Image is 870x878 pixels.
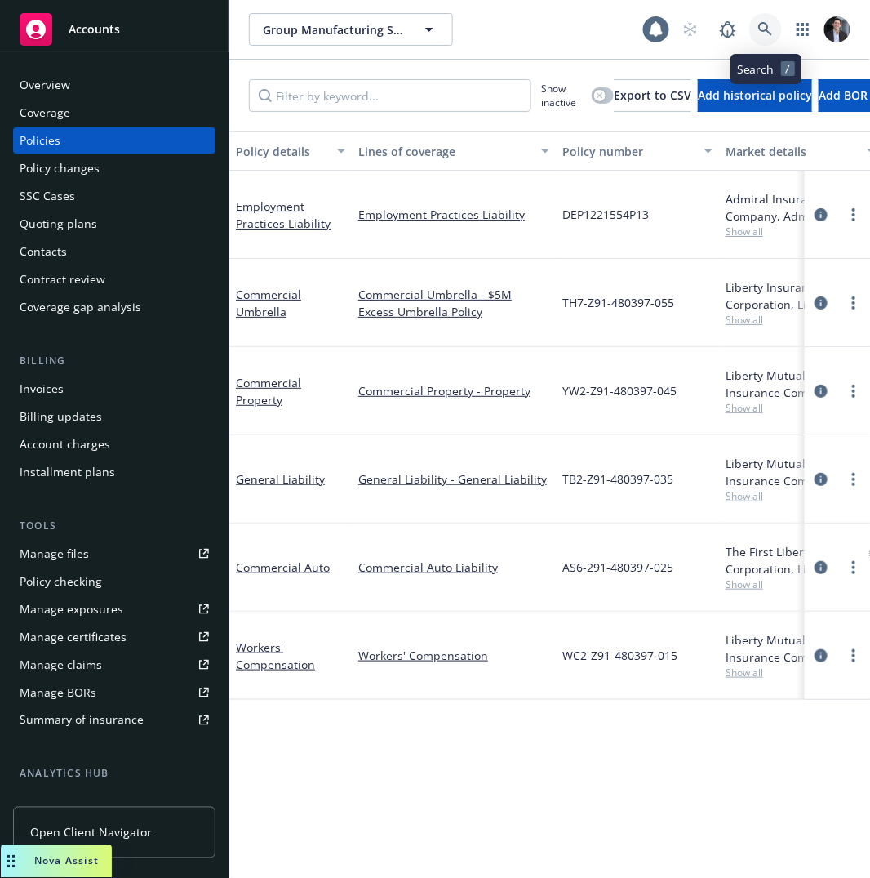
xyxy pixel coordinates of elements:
div: Analytics hub [13,766,215,782]
div: Invoices [20,376,64,402]
a: Workers' Compensation [358,647,549,664]
div: Policy details [236,143,327,160]
a: more [844,646,863,666]
div: Installment plans [20,459,115,485]
a: more [844,558,863,577]
div: Summary of insurance [20,707,144,733]
div: Policy number [562,143,695,160]
a: SSC Cases [13,183,215,209]
a: Loss summary generator [13,789,215,815]
a: Coverage gap analysis [13,294,215,320]
a: Search [749,13,782,46]
a: circleInformation [811,381,831,401]
a: Commercial Property [236,375,301,408]
a: Quoting plans [13,211,215,237]
div: Policies [20,127,60,154]
a: Policy changes [13,155,215,181]
button: Lines of coverage [352,131,556,171]
span: Export to CSV [614,87,691,103]
button: Group Manufacturing Services [249,13,453,46]
a: Commercial Auto [236,559,330,575]
div: Market details [726,143,858,160]
a: Accounts [13,7,215,52]
span: Open Client Navigator [30,824,152,841]
a: Start snowing [674,13,707,46]
div: Manage BORs [20,680,96,706]
div: Billing [13,353,215,369]
div: Manage exposures [20,596,123,622]
div: Manage files [20,541,89,567]
div: Contract review [20,266,105,292]
a: Report a Bug [712,13,744,46]
span: TB2-Z91-480397-035 [562,470,673,488]
span: AS6-291-480397-025 [562,559,673,576]
div: Loss summary generator [20,789,155,815]
span: DEP1221554P13 [562,206,649,223]
div: Overview [20,72,70,98]
button: Add historical policy [698,79,812,112]
a: circleInformation [811,558,831,577]
span: YW2-Z91-480397-045 [562,382,677,399]
div: Billing updates [20,403,102,430]
a: more [844,381,863,401]
span: Add historical policy [698,87,812,103]
span: Show inactive [541,82,585,109]
a: more [844,293,863,313]
div: Drag to move [1,845,21,878]
a: Policies [13,127,215,154]
a: Manage claims [13,652,215,678]
a: circleInformation [811,293,831,313]
a: circleInformation [811,646,831,666]
a: Installment plans [13,459,215,485]
div: Policy changes [20,155,100,181]
div: Coverage gap analysis [20,294,141,320]
a: Overview [13,72,215,98]
span: Group Manufacturing Services [263,21,404,38]
a: more [844,470,863,489]
div: Coverage [20,100,70,126]
a: Commercial Umbrella - $5M Excess Umbrella Policy [358,286,549,320]
a: Account charges [13,431,215,457]
div: Manage certificates [20,624,127,650]
span: WC2-Z91-480397-015 [562,647,677,664]
a: Manage exposures [13,596,215,622]
span: Accounts [69,23,120,36]
div: Quoting plans [20,211,97,237]
a: Contract review [13,266,215,292]
a: Summary of insurance [13,707,215,733]
span: Nova Assist [34,854,99,868]
button: Nova Assist [1,845,112,878]
a: Manage files [13,541,215,567]
div: SSC Cases [20,183,75,209]
button: Policy details [229,131,352,171]
a: Manage BORs [13,680,215,706]
img: photo [824,16,850,42]
a: Contacts [13,238,215,265]
a: Commercial Umbrella [236,287,301,319]
a: General Liability - General Liability [358,470,549,488]
a: Policy checking [13,568,215,595]
a: Commercial Property - Property [358,382,549,399]
a: Switch app [787,13,819,46]
div: Manage claims [20,652,102,678]
a: Manage certificates [13,624,215,650]
a: Coverage [13,100,215,126]
a: circleInformation [811,470,831,489]
button: Policy number [556,131,719,171]
input: Filter by keyword... [249,79,531,112]
a: circleInformation [811,205,831,225]
a: Commercial Auto Liability [358,559,549,576]
a: Workers' Compensation [236,640,315,672]
div: Lines of coverage [358,143,531,160]
a: Employment Practices Liability [236,198,331,231]
a: more [844,205,863,225]
div: Tools [13,518,215,534]
button: Export to CSV [614,79,691,112]
div: Policy checking [20,568,102,595]
div: Contacts [20,238,67,265]
a: General Liability [236,471,325,487]
a: Billing updates [13,403,215,430]
div: Account charges [20,431,110,457]
span: TH7-Z91-480397-055 [562,294,674,311]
